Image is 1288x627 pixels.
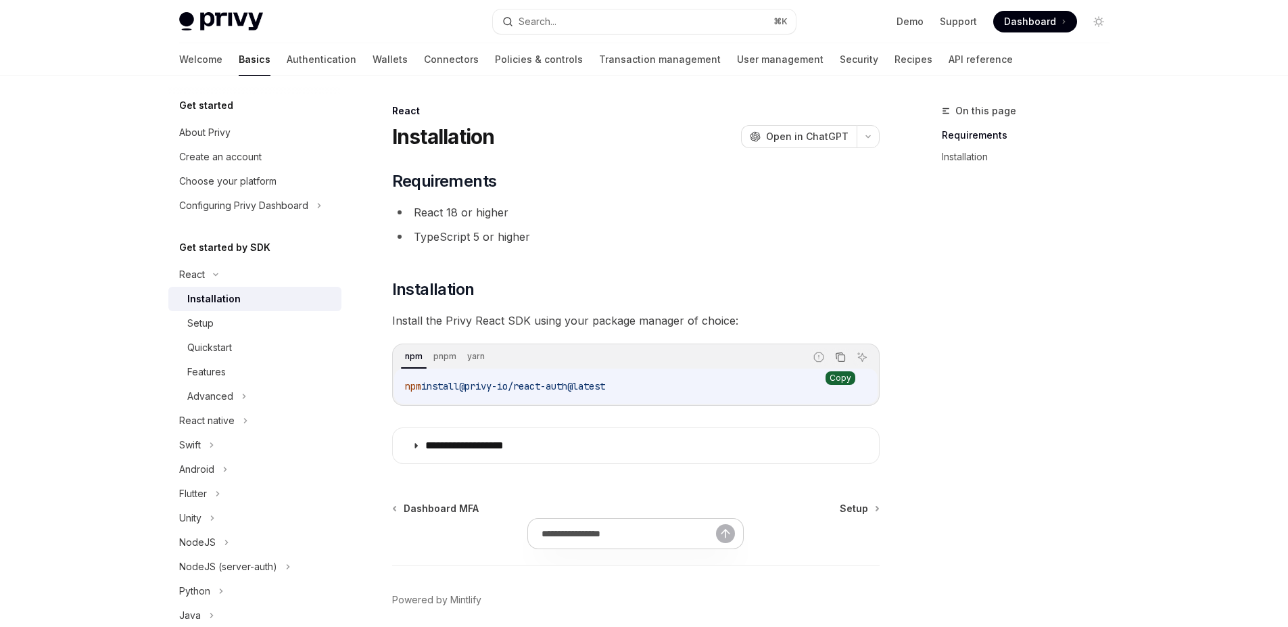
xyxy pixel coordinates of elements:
[179,12,263,31] img: light logo
[429,348,460,365] div: pnpm
[766,130,849,143] span: Open in ChatGPT
[840,43,878,76] a: Security
[179,583,210,599] div: Python
[168,311,341,335] a: Setup
[179,173,277,189] div: Choose your platform
[373,43,408,76] a: Wallets
[179,239,270,256] h5: Get started by SDK
[895,43,932,76] a: Recipes
[187,364,226,380] div: Features
[179,461,214,478] div: Android
[942,124,1120,146] a: Requirements
[421,380,459,392] span: install
[424,43,479,76] a: Connectors
[179,607,201,624] div: Java
[239,43,270,76] a: Basics
[404,502,479,515] span: Dashboard MFA
[179,486,207,502] div: Flutter
[287,43,356,76] a: Authentication
[179,198,308,214] div: Configuring Privy Dashboard
[495,43,583,76] a: Policies & controls
[826,371,855,385] div: Copy
[179,124,231,141] div: About Privy
[179,266,205,283] div: React
[853,348,871,366] button: Ask AI
[179,149,262,165] div: Create an account
[955,103,1016,119] span: On this page
[993,11,1077,32] a: Dashboard
[179,97,233,114] h5: Get started
[392,104,880,118] div: React
[940,15,977,28] a: Support
[168,287,341,311] a: Installation
[392,279,475,300] span: Installation
[179,43,222,76] a: Welcome
[459,380,605,392] span: @privy-io/react-auth@latest
[773,16,788,27] span: ⌘ K
[179,437,201,453] div: Swift
[168,169,341,193] a: Choose your platform
[392,227,880,246] li: TypeScript 5 or higher
[832,348,849,366] button: Copy the contents from the code block
[168,145,341,169] a: Create an account
[493,9,796,34] button: Search...⌘K
[401,348,427,365] div: npm
[741,125,857,148] button: Open in ChatGPT
[168,120,341,145] a: About Privy
[187,291,241,307] div: Installation
[942,146,1120,168] a: Installation
[179,534,216,551] div: NodeJS
[405,380,421,392] span: npm
[392,593,481,607] a: Powered by Mintlify
[187,340,232,356] div: Quickstart
[392,203,880,222] li: React 18 or higher
[949,43,1013,76] a: API reference
[599,43,721,76] a: Transaction management
[737,43,824,76] a: User management
[519,14,556,30] div: Search...
[897,15,924,28] a: Demo
[716,524,735,543] button: Send message
[392,170,497,192] span: Requirements
[168,360,341,384] a: Features
[840,502,878,515] a: Setup
[1088,11,1110,32] button: Toggle dark mode
[179,413,235,429] div: React native
[810,348,828,366] button: Report incorrect code
[187,388,233,404] div: Advanced
[393,502,479,515] a: Dashboard MFA
[168,335,341,360] a: Quickstart
[179,559,277,575] div: NodeJS (server-auth)
[840,502,868,515] span: Setup
[187,315,214,331] div: Setup
[179,510,201,526] div: Unity
[463,348,489,365] div: yarn
[1004,15,1056,28] span: Dashboard
[392,311,880,330] span: Install the Privy React SDK using your package manager of choice:
[392,124,495,149] h1: Installation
